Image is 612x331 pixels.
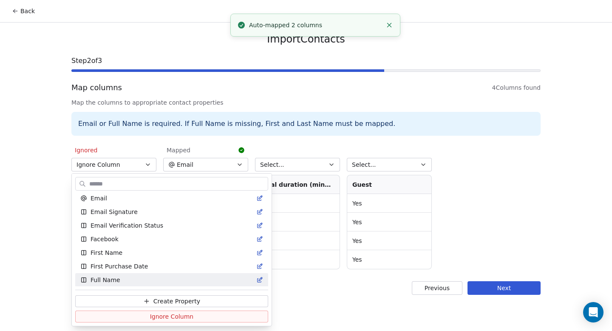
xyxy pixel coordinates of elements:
span: Full Name [91,276,120,284]
button: Ignore Column [75,311,268,322]
div: Auto-mapped 2 columns [249,21,382,30]
button: Close toast [384,20,395,31]
span: Email Signature [91,208,138,216]
span: First Purchase Date [91,262,148,271]
span: Ignore Column [150,312,194,321]
span: Facebook [91,235,119,243]
button: Create Property [75,295,268,307]
span: Create Property [153,297,200,305]
span: Email [91,194,107,203]
span: Email Verification Status [91,221,163,230]
span: First Name [91,248,122,257]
